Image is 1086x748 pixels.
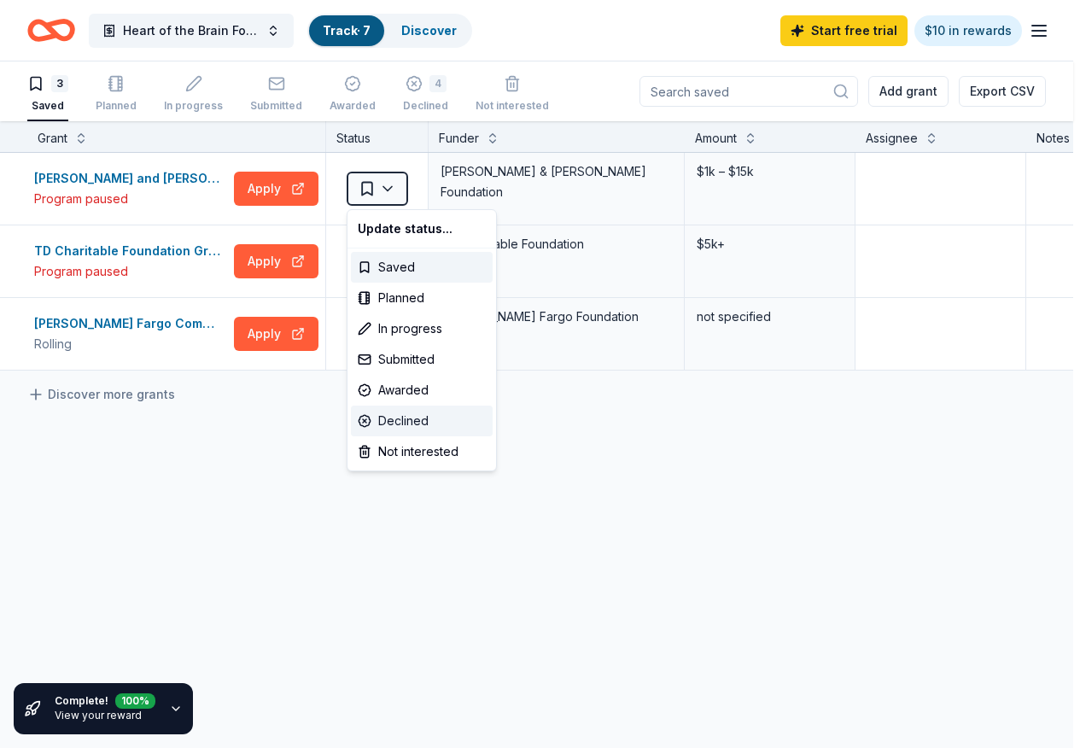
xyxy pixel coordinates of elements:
div: Declined [351,406,493,436]
div: Awarded [351,375,493,406]
div: Planned [351,283,493,313]
div: Update status... [351,213,493,244]
div: Saved [351,252,493,283]
div: In progress [351,313,493,344]
div: Submitted [351,344,493,375]
div: Not interested [351,436,493,467]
